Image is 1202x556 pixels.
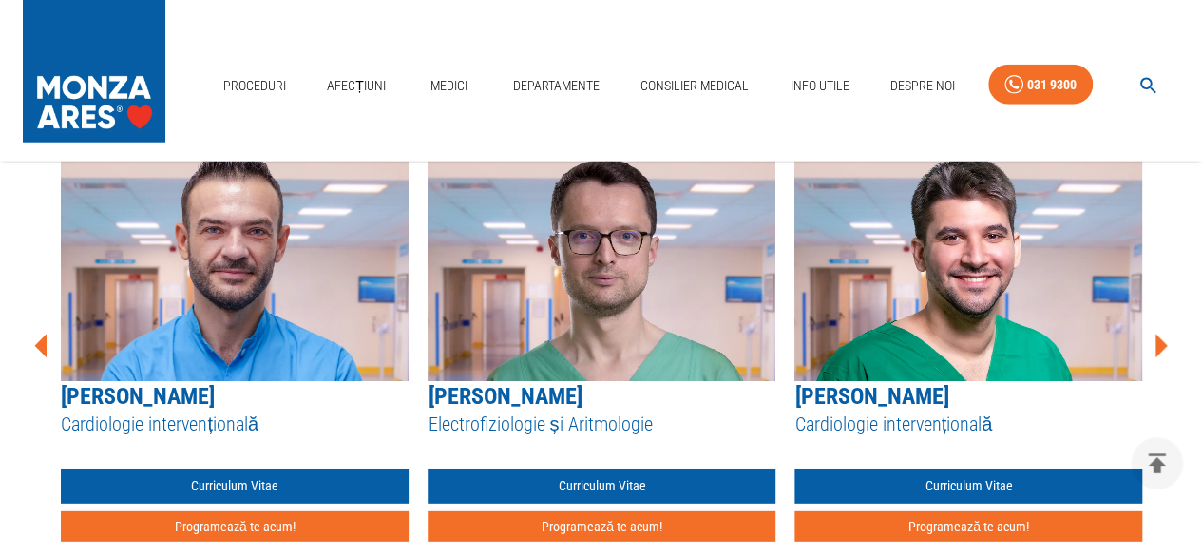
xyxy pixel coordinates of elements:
a: Proceduri [216,67,294,105]
a: Curriculum Vitae [428,469,775,504]
h5: Cardiologie intervențională [794,412,1142,437]
a: Info Utile [782,67,856,105]
button: Programează-te acum! [428,511,775,543]
a: Consilier Medical [633,67,756,105]
img: Dr. Adnan Mustafa [794,144,1142,381]
a: Medici [419,67,480,105]
a: [PERSON_NAME] [794,383,948,410]
a: Despre Noi [883,67,963,105]
h5: Cardiologie intervențională [61,412,409,437]
h5: Electrofiziologie și Aritmologie [428,412,775,437]
a: 031 9300 [988,65,1093,105]
img: Dr. Leonard Licheardopol [61,144,409,381]
div: 031 9300 [1027,73,1077,97]
img: Dr. Denis Amet [428,144,775,381]
a: [PERSON_NAME] [428,383,582,410]
a: Curriculum Vitae [794,469,1142,504]
button: delete [1131,437,1183,489]
a: Afecțiuni [319,67,393,105]
button: Programează-te acum! [61,511,409,543]
button: Programează-te acum! [794,511,1142,543]
a: Departamente [506,67,607,105]
a: [PERSON_NAME] [61,383,215,410]
a: Curriculum Vitae [61,469,409,504]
